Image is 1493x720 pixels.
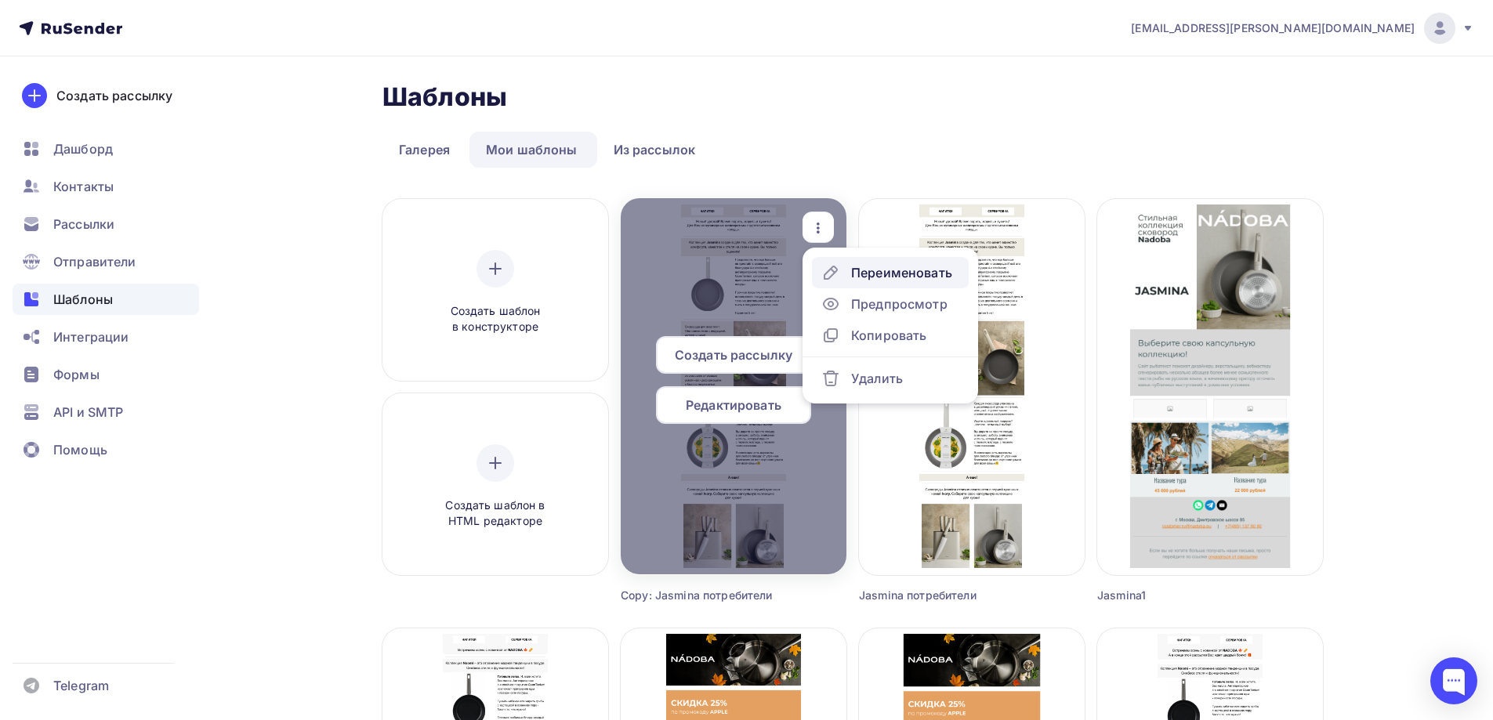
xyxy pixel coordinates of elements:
[53,139,113,158] span: Дашборд
[469,132,594,168] a: Мои шаблоны
[382,132,466,168] a: Галерея
[382,81,507,113] h2: Шаблоны
[56,86,172,105] div: Создать рассылку
[13,133,199,165] a: Дашборд
[53,252,136,271] span: Отправители
[53,215,114,233] span: Рассылки
[1131,20,1415,36] span: [EMAIL_ADDRESS][PERSON_NAME][DOMAIN_NAME]
[13,246,199,277] a: Отправители
[13,171,199,202] a: Контакты
[1131,13,1474,44] a: [EMAIL_ADDRESS][PERSON_NAME][DOMAIN_NAME]
[53,177,114,196] span: Контакты
[851,369,903,388] div: Удалить
[13,359,199,390] a: Формы
[851,295,948,313] div: Предпросмотр
[53,440,107,459] span: Помощь
[53,327,129,346] span: Интеграции
[1097,588,1267,603] div: Jasmina1
[621,588,790,603] div: Copy: Jasmina потребители
[421,497,570,530] span: Создать шаблон в HTML редакторе
[53,290,113,309] span: Шаблоны
[13,208,199,240] a: Рассылки
[851,326,926,345] div: Копировать
[53,365,100,384] span: Формы
[53,676,109,695] span: Telegram
[53,403,123,422] span: API и SMTP
[675,346,792,364] span: Создать рассылку
[859,588,1028,603] div: Jasmina потребители
[597,132,712,168] a: Из рассылок
[13,284,199,315] a: Шаблоны
[851,263,952,282] div: Переименовать
[686,396,781,414] span: Редактировать
[421,303,570,335] span: Создать шаблон в конструкторе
